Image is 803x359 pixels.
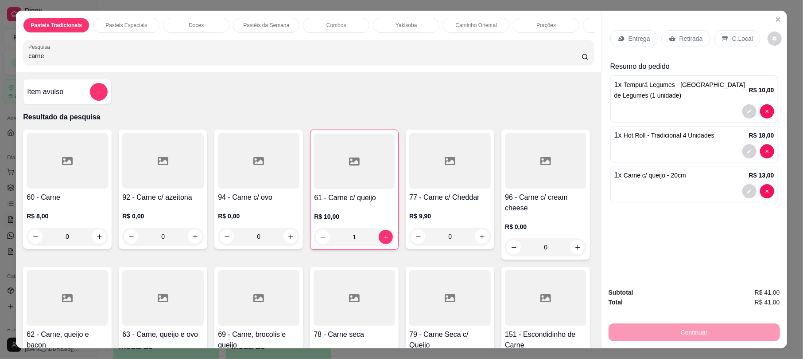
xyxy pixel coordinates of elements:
[27,329,108,351] h4: 62 - Carne, queijo e bacon
[755,297,780,307] span: R$ 41,00
[628,34,650,43] p: Entrega
[624,132,714,139] span: Hot Roll - Tradicional 4 Unidades
[760,144,774,158] button: decrease-product-quantity
[505,329,586,351] h4: 151 - Escondidinho de Carne
[768,32,782,46] button: decrease-product-quantity
[27,192,108,203] h4: 60 - Carne
[314,193,395,203] h4: 61 - Carne c/ queijo
[314,212,395,221] p: R$ 10,00
[218,329,299,351] h4: 69 - Carne, brocolis e queijo
[742,144,756,158] button: decrease-product-quantity
[28,43,53,51] label: Pesquisa
[771,12,785,27] button: Close
[609,289,633,296] strong: Subtotal
[749,171,774,180] p: R$ 13,00
[27,212,108,221] p: R$ 8,00
[218,212,299,221] p: R$ 0,00
[760,104,774,118] button: decrease-product-quantity
[218,192,299,203] h4: 94 - Carne c/ ovo
[749,86,774,95] p: R$ 10,00
[614,81,745,99] span: Tempurá Legumes - [GEOGRAPHIC_DATA] de Legumes (1 unidade)
[505,192,586,213] h4: 96 - Carne c/ cream cheese
[122,329,204,340] h4: 63 - Carne, queijo e ovo
[31,22,82,29] p: Pasteis Tradicionais
[90,83,108,101] button: add-separate-item
[243,22,289,29] p: Pastéis da Semana
[760,184,774,198] button: decrease-product-quantity
[610,61,778,72] p: Resumo do pedido
[742,184,756,198] button: decrease-product-quantity
[732,34,753,43] p: C.Local
[409,329,491,351] h4: 79 - Carne Seca c/ Queijo
[23,112,594,122] p: Resultado da pesquisa
[409,192,491,203] h4: 77 - Carne c/ Cheddar
[609,299,623,306] strong: Total
[27,87,63,97] h4: Item avulso
[624,172,686,179] span: Carne c/ queijo - 20cm
[614,79,749,101] p: 1 x
[505,222,586,231] p: R$ 0,00
[456,22,497,29] p: Cantinho Oriental
[122,212,204,221] p: R$ 0,00
[536,22,556,29] p: Porções
[396,22,417,29] p: Yakisoba
[189,22,204,29] p: Doces
[614,170,686,181] p: 1 x
[105,22,147,29] p: Pasteis Especiais
[28,51,582,60] input: Pesquisa
[749,131,774,140] p: R$ 18,00
[314,329,395,340] h4: 78 - Carne seca
[409,212,491,221] p: R$ 9,90
[326,22,346,29] p: Combos
[679,34,703,43] p: Retirada
[122,192,204,203] h4: 92 - Carne c/ azeitona
[614,130,714,141] p: 1 x
[755,288,780,297] span: R$ 41,00
[742,104,756,118] button: decrease-product-quantity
